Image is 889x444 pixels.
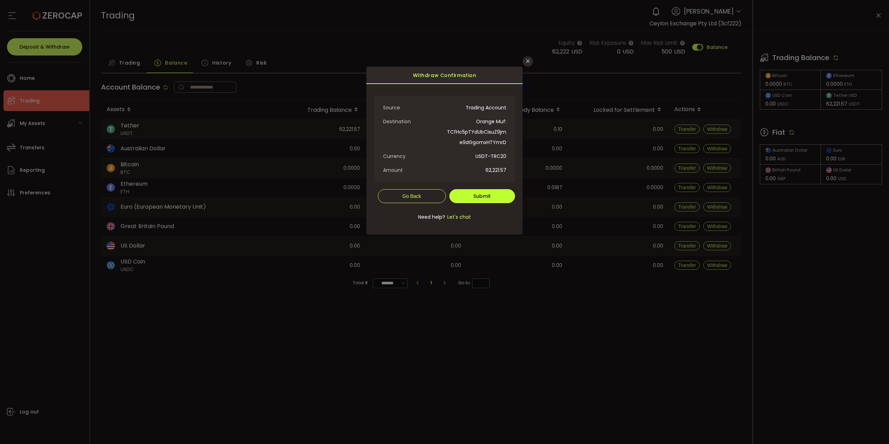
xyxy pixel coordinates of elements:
[383,102,445,113] span: Source
[445,213,471,220] span: Let's chat
[444,102,506,113] span: Trading Account
[383,165,445,175] span: Amount
[366,67,523,235] div: dialog
[402,193,421,199] span: Go Back
[383,116,445,127] span: Destination
[444,165,506,175] span: 62,221.57
[444,151,506,161] span: USDT-TRC20
[473,193,491,200] span: Submit
[854,411,889,444] iframe: Chat Widget
[366,67,523,84] div: Withdraw Confirmation
[383,151,445,161] span: Currency
[449,189,515,203] button: Submit
[378,189,446,203] button: Go Back
[418,213,445,220] span: Need help?
[444,116,506,148] span: Orange Muf: TCfHc5pTYdUbCisuZ9jme9dGgomxHTYmrD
